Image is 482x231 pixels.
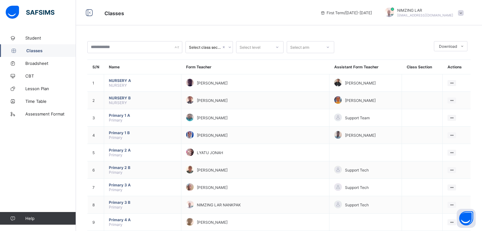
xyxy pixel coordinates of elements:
[197,220,228,225] span: [PERSON_NAME]
[25,35,76,41] span: Student
[197,115,228,120] span: [PERSON_NAME]
[197,203,241,207] span: NIMZING LAR NANKPAK
[25,61,76,66] span: Broadsheet
[109,200,176,205] span: Primary 3 B
[345,168,369,172] span: Support Tech
[109,148,176,153] span: Primary 2 A
[88,127,104,144] td: 4
[181,60,329,74] th: Form Teacher
[345,185,369,190] span: Support Tech
[197,150,223,155] span: LYATU JONAH
[197,185,228,190] span: [PERSON_NAME]
[88,74,104,92] td: 1
[88,92,104,109] td: 2
[25,99,76,104] span: Time Table
[109,83,127,88] span: NURSERY
[345,115,370,120] span: Support Team
[109,96,176,100] span: NURSERY B
[189,45,221,50] div: Select class section
[443,60,471,74] th: Actions
[345,203,369,207] span: Support Tech
[109,165,176,170] span: Primary 2 B
[109,183,176,187] span: Primary 3 A
[25,111,76,116] span: Assessment Format
[88,214,104,231] td: 9
[104,10,124,16] span: Classes
[88,161,104,179] td: 6
[109,135,122,140] span: Primary
[25,216,76,221] span: Help
[88,109,104,127] td: 3
[109,113,176,118] span: Primary 1 A
[109,170,122,175] span: Primary
[345,81,376,85] span: [PERSON_NAME]
[25,73,76,78] span: CBT
[457,209,476,228] button: Open asap
[439,44,457,49] span: Download
[329,60,402,74] th: Assistant Form Teacher
[290,41,309,53] div: Select arm
[109,187,122,192] span: Primary
[109,100,127,105] span: NURSERY
[402,60,443,74] th: Class Section
[88,60,104,74] th: S/N
[240,41,260,53] div: Select level
[197,81,228,85] span: [PERSON_NAME]
[6,6,54,19] img: safsims
[109,130,176,135] span: Primary 1 B
[109,118,122,122] span: Primary
[197,133,228,138] span: [PERSON_NAME]
[345,133,376,138] span: [PERSON_NAME]
[109,153,122,157] span: Primary
[397,13,453,17] span: [EMAIL_ADDRESS][DOMAIN_NAME]
[109,78,176,83] span: NURSERY A
[88,144,104,161] td: 5
[197,168,228,172] span: [PERSON_NAME]
[88,179,104,196] td: 7
[345,98,376,103] span: [PERSON_NAME]
[26,48,76,53] span: Classes
[378,8,467,18] div: NIMZINGLAR
[25,86,76,91] span: Lesson Plan
[320,10,372,15] span: session/term information
[88,196,104,214] td: 8
[397,8,453,13] span: NIMZING LAR
[104,60,181,74] th: Name
[109,222,122,227] span: Primary
[109,217,176,222] span: Primary 4 A
[197,98,228,103] span: [PERSON_NAME]
[109,205,122,209] span: Primary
